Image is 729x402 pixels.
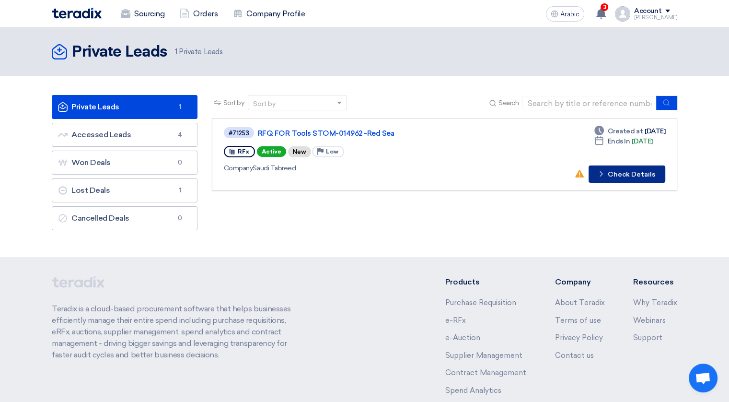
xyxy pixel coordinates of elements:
a: Purchase Requisition [445,298,516,307]
font: Cancelled Deals [58,213,129,223]
a: About Teradix [555,298,604,307]
img: Teradix logo [52,8,102,19]
font: Accessed Leads [58,130,131,139]
span: 3 [601,3,608,11]
span: 0 [174,158,185,167]
span: RFx [238,148,249,155]
span: Active [257,146,286,157]
button: Arabic [546,6,584,22]
a: e-RFx [445,316,466,325]
font: Private Leads [58,102,119,111]
a: Spend Analytics [445,386,501,395]
font: Won Deals [58,158,111,167]
a: Contract Management [445,368,526,377]
a: Terms of use [555,316,601,325]
h2: Private Leads [72,43,167,62]
div: Sort by [253,99,276,109]
span: Search [498,98,519,108]
font: [DATE] [645,126,665,136]
span: 1 [174,186,185,195]
font: Sourcing [134,8,164,20]
a: Privacy Policy [555,333,602,342]
a: Contact us [555,351,593,360]
font: [DATE] [632,136,652,146]
font: Orders [193,8,218,20]
p: Teradix is a cloud-based procurement software that helps businesses efficiently manage their enti... [52,303,302,361]
font: Company Profile [246,8,305,20]
img: profile_test.png [615,6,630,22]
li: Resources [633,276,677,288]
a: Why Teradix [633,298,677,307]
a: Lost Deals1 [52,178,197,202]
span: 1 [174,102,185,112]
span: Created at [608,126,643,136]
a: Supplier Management [445,351,522,360]
span: Low [326,148,338,155]
div: [PERSON_NAME] [634,15,677,20]
a: Won Deals0 [52,151,197,175]
span: Sort by [223,98,244,108]
a: Webinars [633,316,666,325]
a: Accessed Leads4 [52,123,197,147]
span: 4 [174,130,185,140]
a: Private Leads1 [52,95,197,119]
font: Private Leads [175,47,222,56]
button: Check Details [589,166,665,183]
div: New [288,146,311,157]
span: Arabic [560,11,579,18]
a: Support [633,333,662,342]
input: Search by title or reference number [522,96,657,110]
font: Check Details [608,171,655,178]
a: Cancelled Deals0 [52,206,197,230]
font: Saudi Tabreed [224,164,296,172]
li: Products [445,276,526,288]
a: Open chat [689,364,717,392]
li: Company [555,276,604,288]
span: 0 [174,213,185,223]
a: Sourcing [113,3,172,24]
a: e-Auction [445,333,480,342]
a: RFQ FOR Tools STOM-014962 -Red Sea [258,129,498,138]
div: Account [634,7,661,15]
a: Orders [172,3,225,24]
font: Lost Deals [58,186,110,195]
span: Company [224,164,253,172]
span: Ends In [608,136,630,146]
span: 1 [175,47,177,56]
div: #71253 [229,130,249,136]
